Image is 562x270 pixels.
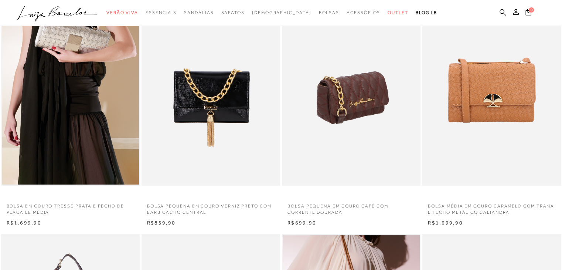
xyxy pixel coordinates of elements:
[106,10,138,15] span: Verão Viva
[252,10,311,15] span: [DEMOGRAPHIC_DATA]
[184,6,214,20] a: categoryNavScreenReaderText
[146,6,177,20] a: categoryNavScreenReaderText
[319,10,339,15] span: Bolsas
[221,10,244,15] span: Sapatos
[106,6,138,20] a: categoryNavScreenReaderText
[388,6,408,20] a: categoryNavScreenReaderText
[142,199,280,216] a: BOLSA PEQUENA EM COURO VERNIZ PRETO COM BARBICACHO CENTRAL
[388,10,408,15] span: Outlet
[184,10,214,15] span: Sandálias
[422,199,561,216] a: BOLSA MÉDIA EM COURO CARAMELO COM TRAMA E FECHO METÁLICO CALIANDRA
[529,7,534,13] span: 0
[523,8,534,18] button: 0
[221,6,244,20] a: categoryNavScreenReaderText
[416,6,437,20] a: BLOG LB
[252,6,311,20] a: noSubCategoriesText
[7,220,41,226] span: R$1.699,90
[1,199,140,216] a: BOLSA EM COURO TRESSÊ PRATA E FECHO DE PLACA LB MÉDIA
[347,6,380,20] a: categoryNavScreenReaderText
[282,199,420,216] a: BOLSA PEQUENA EM COURO CAFÉ COM CORRENTE DOURADA
[347,10,380,15] span: Acessórios
[287,220,316,226] span: R$699,90
[147,220,176,226] span: R$859,90
[319,6,339,20] a: categoryNavScreenReaderText
[416,10,437,15] span: BLOG LB
[146,10,177,15] span: Essenciais
[428,220,463,226] span: R$1.699,90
